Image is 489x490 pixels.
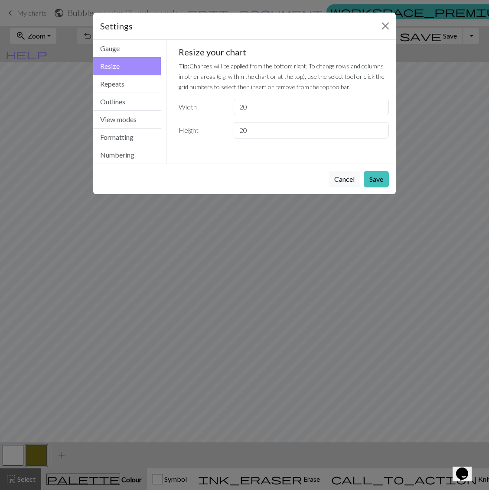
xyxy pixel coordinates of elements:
[453,455,480,481] iframe: chat widget
[93,146,161,164] button: Numbering
[93,111,161,129] button: View modes
[173,122,228,139] label: Height
[93,57,161,75] button: Resize
[179,62,189,70] strong: Tip:
[93,129,161,146] button: Formatting
[93,40,161,58] button: Gauge
[179,62,385,90] small: Changes will be applied from the bottom right. To change rows and columns in other areas (e.g. wi...
[100,19,133,32] h5: Settings
[329,171,360,187] button: Cancel
[179,47,389,57] h5: Resize your chart
[173,99,228,115] label: Width
[93,75,161,93] button: Repeats
[364,171,389,187] button: Save
[378,19,392,33] button: Close
[93,93,161,111] button: Outlines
